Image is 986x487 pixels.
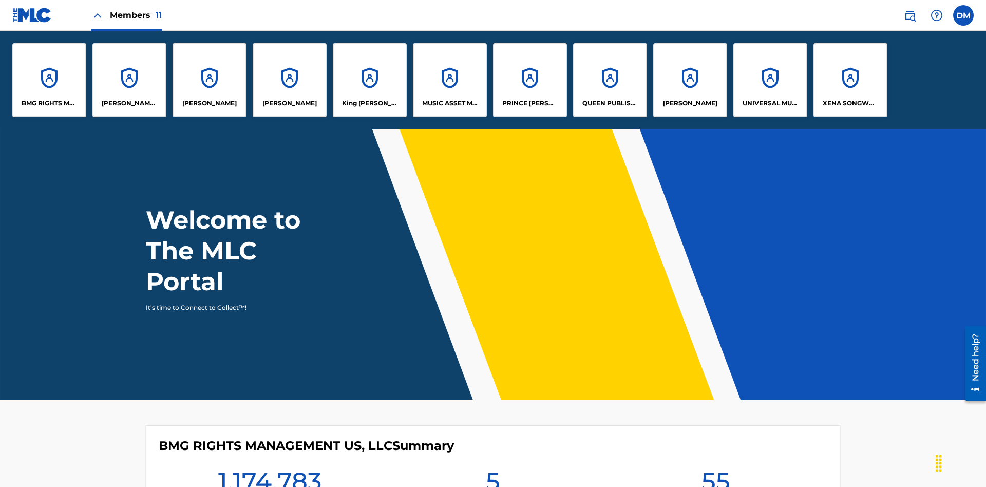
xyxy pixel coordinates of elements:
a: Accounts[PERSON_NAME] [173,43,246,117]
p: MUSIC ASSET MANAGEMENT (MAM) [422,99,478,108]
div: Help [926,5,947,26]
a: AccountsPRINCE [PERSON_NAME] [493,43,567,117]
iframe: Resource Center [957,322,986,406]
p: QUEEN PUBLISHA [582,99,638,108]
a: AccountsBMG RIGHTS MANAGEMENT US, LLC [12,43,86,117]
iframe: Chat Widget [935,438,986,487]
img: MLC Logo [12,8,52,23]
img: Close [91,9,104,22]
p: It's time to Connect to Collect™! [146,303,324,312]
a: Accounts[PERSON_NAME] [253,43,327,117]
img: search [904,9,916,22]
a: Public Search [900,5,920,26]
p: CLEO SONGWRITER [102,99,158,108]
a: Accounts[PERSON_NAME] SONGWRITER [92,43,166,117]
a: Accounts[PERSON_NAME] [653,43,727,117]
div: User Menu [953,5,974,26]
img: help [931,9,943,22]
span: 11 [156,10,162,20]
p: King McTesterson [342,99,398,108]
p: RONALD MCTESTERSON [663,99,717,108]
a: AccountsUNIVERSAL MUSIC PUB GROUP [733,43,807,117]
span: Members [110,9,162,21]
a: AccountsMUSIC ASSET MANAGEMENT (MAM) [413,43,487,117]
p: XENA SONGWRITER [823,99,879,108]
p: PRINCE MCTESTERSON [502,99,558,108]
h1: Welcome to The MLC Portal [146,204,338,297]
p: BMG RIGHTS MANAGEMENT US, LLC [22,99,78,108]
a: AccountsXENA SONGWRITER [813,43,887,117]
p: ELVIS COSTELLO [182,99,237,108]
p: EYAMA MCSINGER [262,99,317,108]
p: UNIVERSAL MUSIC PUB GROUP [743,99,799,108]
div: Drag [931,448,947,479]
a: AccountsQUEEN PUBLISHA [573,43,647,117]
a: AccountsKing [PERSON_NAME] [333,43,407,117]
h4: BMG RIGHTS MANAGEMENT US, LLC [159,438,454,454]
